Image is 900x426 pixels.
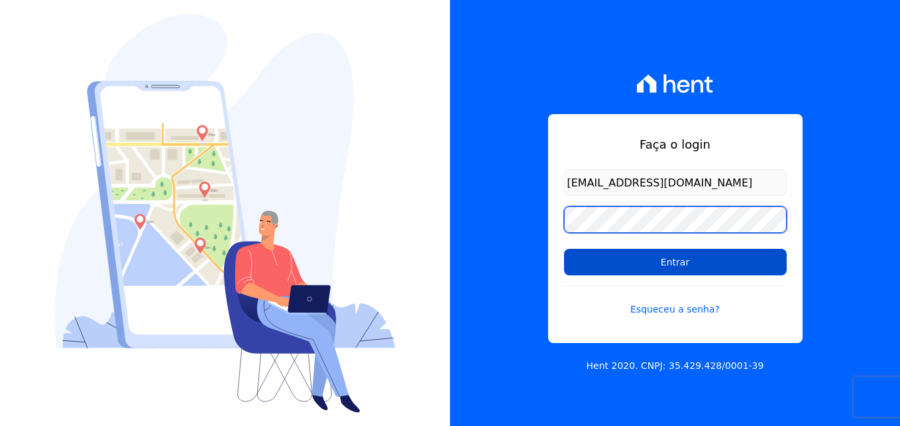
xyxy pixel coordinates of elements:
input: Email [564,169,787,196]
img: Login [55,14,396,413]
input: Entrar [564,249,787,275]
p: Hent 2020. CNPJ: 35.429.428/0001-39 [587,359,764,373]
h1: Faça o login [564,135,787,153]
a: Esqueceu a senha? [564,286,787,317]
